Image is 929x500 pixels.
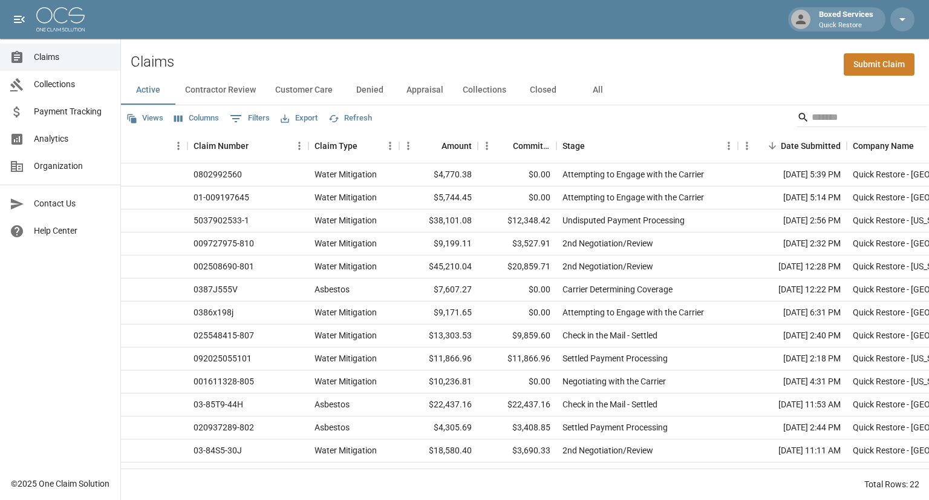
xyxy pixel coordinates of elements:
div: Settled Payment Processing [562,467,668,479]
div: $3,527.91 [478,232,556,255]
div: 020937289-802 [194,421,254,433]
div: $0.00 [478,370,556,393]
div: Water Mitigation [315,375,377,387]
div: 009727975-810 [194,237,254,249]
div: [DATE] 1:18 PM [738,462,847,485]
div: Water Mitigation [315,352,377,364]
button: Collections [453,76,516,105]
div: © 2025 One Claim Solution [11,478,109,490]
div: Water Mitigation [315,329,377,341]
button: Appraisal [397,76,453,105]
div: [DATE] 12:28 PM [738,255,847,278]
div: $0.00 [478,186,556,209]
div: $11,866.96 [478,347,556,370]
div: $0.00 [478,163,556,186]
div: Stage [556,129,738,163]
div: Undisputed Payment Processing [562,214,685,226]
div: $2,100.00 [478,462,556,485]
h2: Claims [131,53,174,71]
button: Select columns [171,109,222,128]
span: Collections [34,78,111,91]
div: Water Mitigation [315,260,377,272]
button: Denied [342,76,397,105]
div: Amount [442,129,472,163]
button: Active [121,76,175,105]
div: 01-009197645 [194,191,249,203]
div: $3,574.70 [399,462,478,485]
div: 001611328-805 [194,375,254,387]
div: $0.00 [478,301,556,324]
div: [DATE] 11:11 AM [738,439,847,462]
div: $9,199.11 [399,232,478,255]
div: Attempting to Engage with the Carrier [562,191,704,203]
span: Analytics [34,133,111,145]
div: Attempting to Engage with the Carrier [562,168,704,180]
span: Contact Us [34,197,111,210]
div: Negotiating with the Carrier [562,375,666,387]
div: 0387J555V [194,283,238,295]
div: [DATE] 2:56 PM [738,209,847,232]
div: Asbestos [315,283,350,295]
a: Submit Claim [844,53,914,76]
div: [DATE] 2:18 PM [738,347,847,370]
button: Show filters [227,109,273,128]
div: Claim Type [315,129,357,163]
div: Water Mitigation [315,444,377,456]
div: $45,210.04 [399,255,478,278]
div: Committed Amount [478,129,556,163]
div: $18,580.40 [399,439,478,462]
button: All [570,76,625,105]
div: Date Submitted [781,129,841,163]
button: Sort [425,137,442,154]
p: Quick Restore [819,21,873,31]
div: Water Mitigation [315,237,377,249]
div: 002508690-801 [194,260,254,272]
div: Committed Amount [513,129,550,163]
div: [DATE] 5:14 PM [738,186,847,209]
div: [DATE] 2:32 PM [738,232,847,255]
div: Water Mitigation [315,168,377,180]
div: $7,607.27 [399,278,478,301]
div: [DATE] 4:31 PM [738,370,847,393]
div: Search [797,108,927,130]
span: Claims [34,51,111,64]
div: 03-84S5-30J [194,444,242,456]
div: 03-85T9-44H [194,398,243,410]
div: Water Mitigation [315,467,377,479]
button: Export [278,109,321,128]
div: Water Mitigation [315,214,377,226]
div: $20,859.71 [478,255,556,278]
button: open drawer [7,7,31,31]
button: Menu [290,137,308,155]
div: Asbestos [315,421,350,433]
div: $4,305.69 [399,416,478,439]
div: $9,859.60 [478,324,556,347]
div: Claim Name [36,129,187,163]
div: $9,171.65 [399,301,478,324]
div: 2nd Negotiation/Review [562,444,653,456]
button: Sort [764,137,781,154]
div: 2nd Negotiation/Review [562,260,653,272]
div: Boxed Services [814,8,878,30]
span: Help Center [34,225,111,237]
div: [DATE] 11:53 AM [738,393,847,416]
button: Menu [169,137,187,155]
div: 092025055101 [194,352,252,364]
div: Total Rows: 22 [864,478,919,490]
div: $10,236.81 [399,370,478,393]
div: Check in the Mail - Settled [562,329,657,341]
div: 025548415-807 [194,329,254,341]
div: $3,690.33 [478,439,556,462]
button: Contractor Review [175,76,266,105]
div: Claim Number [194,129,249,163]
button: Menu [381,137,399,155]
div: Amount [399,129,478,163]
div: Claim Number [187,129,308,163]
div: Date Submitted [738,129,847,163]
div: $0.00 [478,278,556,301]
div: $5,744.45 [399,186,478,209]
div: Asbestos [315,398,350,410]
button: Menu [478,137,496,155]
button: Menu [720,137,738,155]
div: $11,866.96 [399,347,478,370]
